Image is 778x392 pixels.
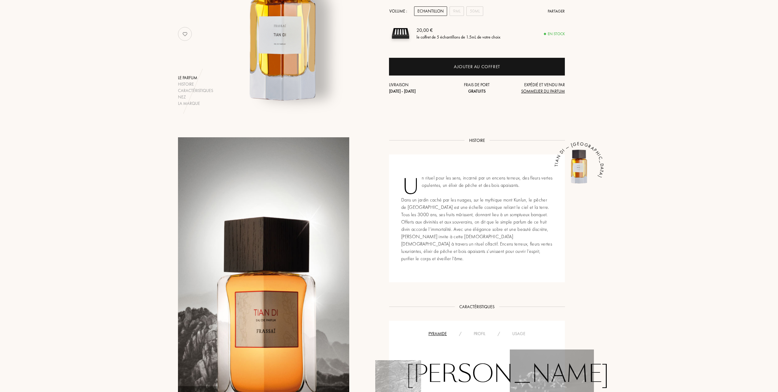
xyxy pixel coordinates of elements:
[468,88,486,94] span: Gratuits
[453,331,468,337] div: /
[178,94,213,100] div: Nez
[450,6,464,16] div: 9mL
[491,331,506,337] div: /
[417,34,500,40] div: le coffret de 5 échantillons de 1.5mL de votre choix
[548,8,565,14] div: Partager
[389,154,565,282] div: Un rituel pour les sens, incarné par un encens terreux, des fleurs vertes opulentes, un élixir de...
[178,87,213,94] div: Caractéristiques
[466,6,483,16] div: 50mL
[422,331,453,337] div: Pyramide
[506,82,565,94] div: Expédié et vendu par
[561,148,598,185] img: Tian Di
[506,331,532,337] div: Usage
[417,27,500,34] div: 20,00 €
[389,88,416,94] span: [DATE] - [DATE]
[544,31,565,37] div: En stock
[414,6,447,16] div: Echantillon
[179,28,191,40] img: no_like_p.png
[448,82,506,94] div: Frais de port
[468,331,491,337] div: Profil
[454,63,500,70] div: Ajouter au coffret
[178,81,213,87] div: Histoire
[178,100,213,107] div: La marque
[178,75,213,81] div: Le parfum
[521,88,565,94] span: Sommelier du Parfum
[389,6,410,16] div: Volume :
[389,22,412,45] img: sample box
[389,82,448,94] div: Livraison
